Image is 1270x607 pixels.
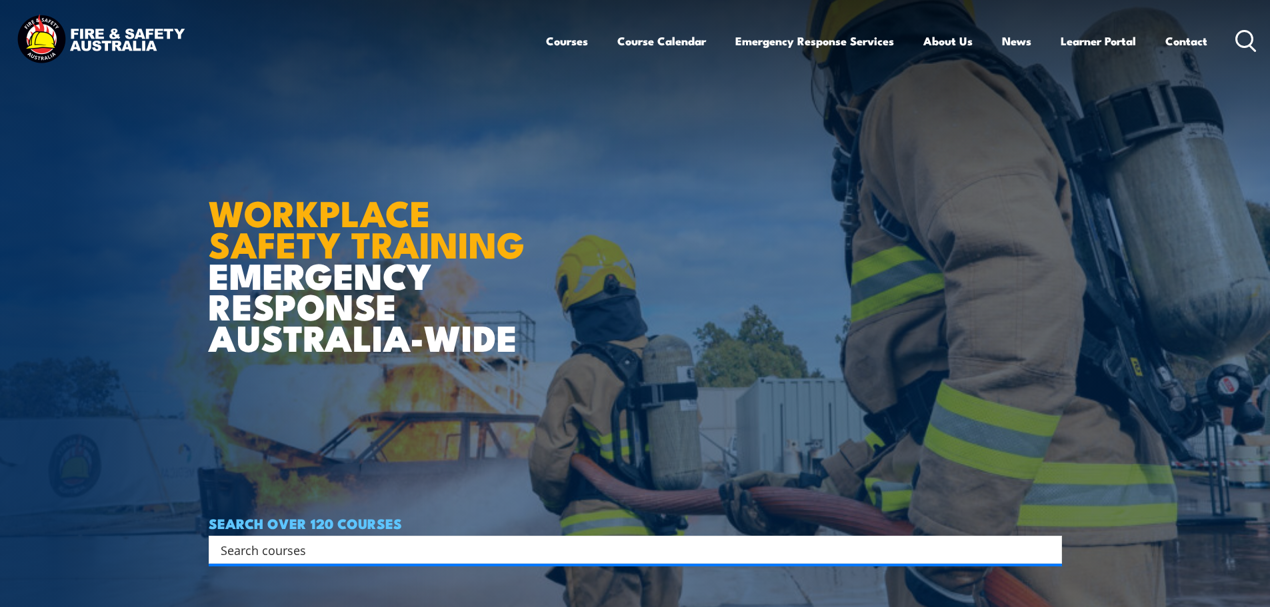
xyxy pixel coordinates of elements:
[223,540,1035,559] form: Search form
[209,163,535,352] h1: EMERGENCY RESPONSE AUSTRALIA-WIDE
[209,516,1062,530] h4: SEARCH OVER 120 COURSES
[1165,23,1207,59] a: Contact
[221,540,1033,560] input: Search input
[209,184,525,271] strong: WORKPLACE SAFETY TRAINING
[1061,23,1136,59] a: Learner Portal
[735,23,894,59] a: Emergency Response Services
[1039,540,1057,559] button: Search magnifier button
[546,23,588,59] a: Courses
[1002,23,1031,59] a: News
[617,23,706,59] a: Course Calendar
[923,23,973,59] a: About Us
